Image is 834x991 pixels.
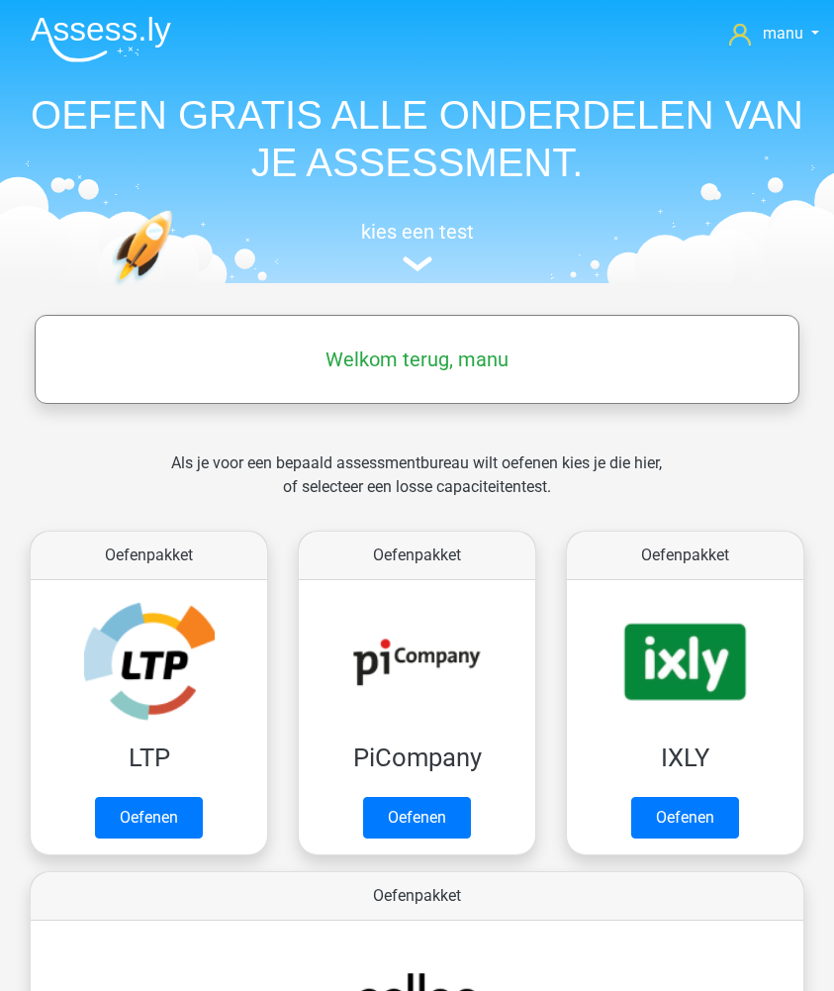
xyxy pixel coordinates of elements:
[15,91,819,186] h1: OEFEN GRATIS ALLE ONDERDELEN VAN JE ASSESSMENT.
[15,220,819,244] h5: kies een test
[363,797,471,839] a: Oefenen
[112,210,240,368] img: oefenen
[729,22,819,46] a: manu
[95,797,203,839] a: Oefenen
[631,797,739,839] a: Oefenen
[31,16,171,62] img: Assessly
[149,451,686,523] div: Als je voor een bepaald assessmentbureau wilt oefenen kies je die hier, of selecteer een losse ca...
[45,347,788,371] h5: Welkom terug, manu
[763,24,803,43] span: manu
[403,256,432,271] img: assessment
[15,220,819,272] a: kies een test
